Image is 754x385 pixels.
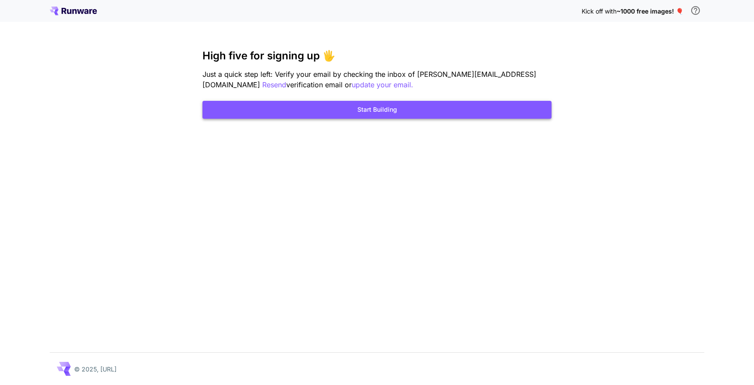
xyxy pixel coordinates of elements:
p: © 2025, [URL] [74,364,117,374]
button: In order to qualify for free credit, you need to sign up with a business email address and click ... [687,2,704,19]
span: verification email or [286,80,352,89]
button: Resend [262,79,286,90]
span: Just a quick step left: Verify your email by checking the inbox of [PERSON_NAME][EMAIL_ADDRESS][D... [202,70,536,89]
button: Start Building [202,101,552,119]
button: update your email. [352,79,413,90]
h3: High five for signing up 🖐️ [202,50,552,62]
